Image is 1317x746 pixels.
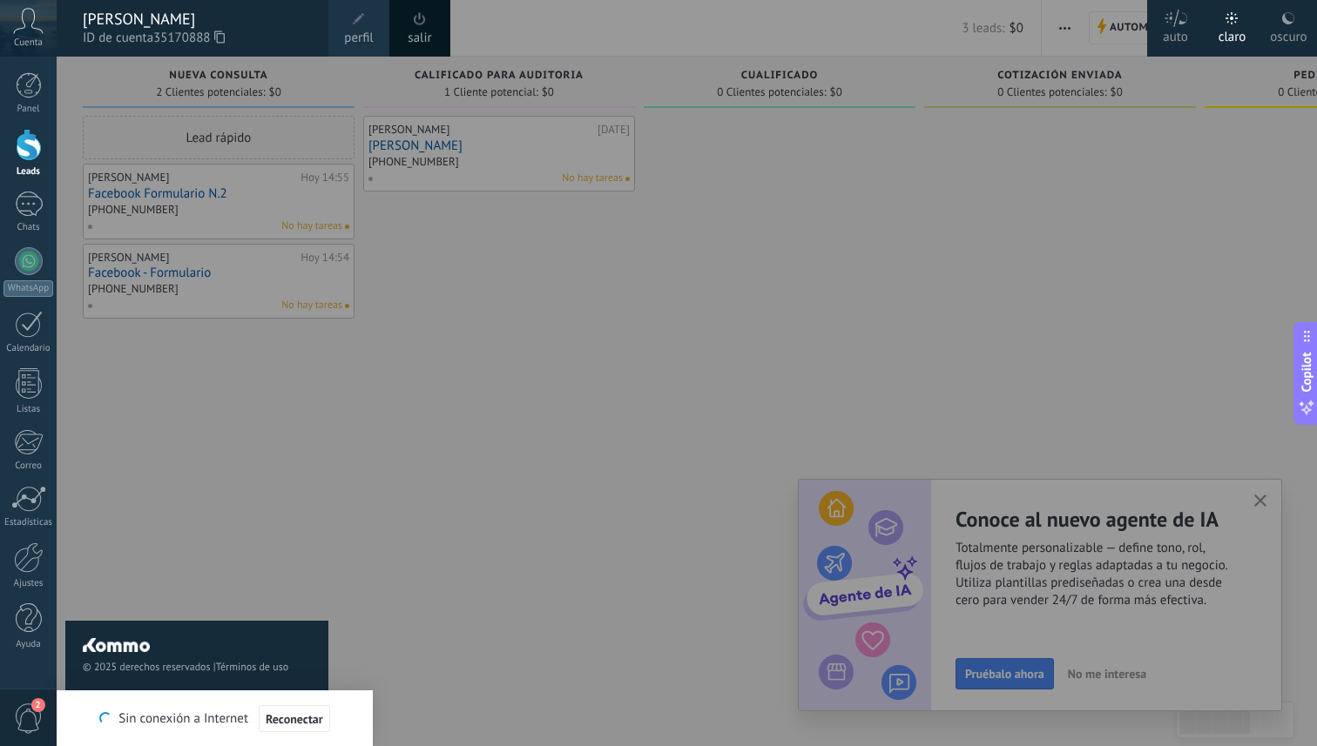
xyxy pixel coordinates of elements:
[3,166,54,178] div: Leads
[266,713,323,725] span: Reconectar
[3,460,54,472] div: Correo
[1298,352,1315,392] span: Copilot
[259,705,330,733] button: Reconectar
[3,578,54,589] div: Ajustes
[83,29,311,48] span: ID de cuenta
[99,704,329,733] div: Sin conexión a Internet
[14,37,43,49] span: Cuenta
[3,280,53,297] div: WhatsApp
[153,29,225,48] span: 35170888
[216,661,288,674] a: Términos de uso
[3,404,54,415] div: Listas
[3,517,54,528] div: Estadísticas
[1270,11,1307,57] div: oscuro
[1219,11,1246,57] div: claro
[344,29,373,48] span: perfil
[408,29,431,48] a: salir
[31,698,45,712] span: 2
[3,343,54,354] div: Calendario
[3,222,54,233] div: Chats
[3,104,54,115] div: Panel
[1163,11,1188,57] div: auto
[3,639,54,650] div: Ayuda
[83,661,311,674] span: © 2025 derechos reservados |
[83,10,311,29] div: [PERSON_NAME]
